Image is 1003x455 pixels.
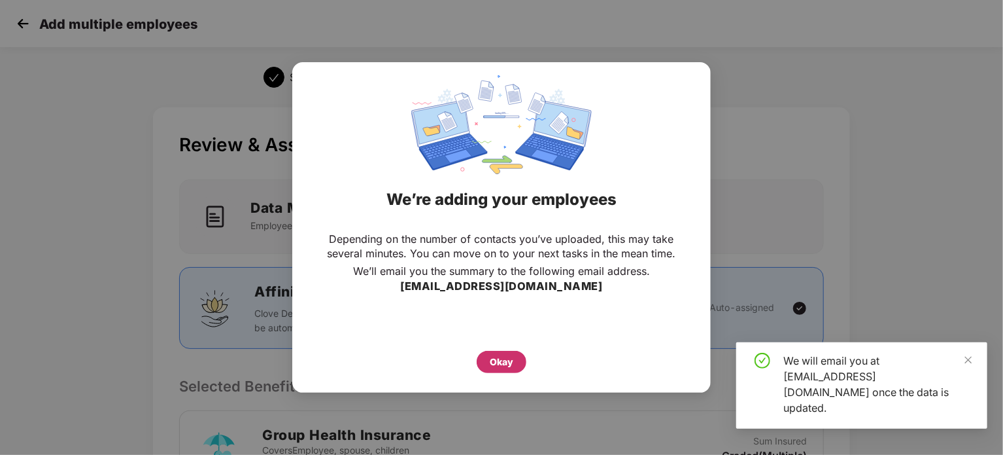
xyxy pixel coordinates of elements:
div: We’re adding your employees [309,174,694,225]
div: Okay [490,355,513,369]
img: svg+xml;base64,PHN2ZyBpZD0iRGF0YV9zeW5jaW5nIiB4bWxucz0iaHR0cDovL3d3dy53My5vcmcvMjAwMC9zdmciIHdpZH... [411,75,592,174]
h3: [EMAIL_ADDRESS][DOMAIN_NAME] [401,278,603,295]
span: check-circle [755,353,770,369]
div: We will email you at [EMAIL_ADDRESS][DOMAIN_NAME] once the data is updated. [783,353,972,416]
span: close [964,355,973,365]
p: Depending on the number of contacts you’ve uploaded, this may take several minutes. You can move ... [318,232,685,261]
p: We’ll email you the summary to the following email address. [353,264,650,278]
